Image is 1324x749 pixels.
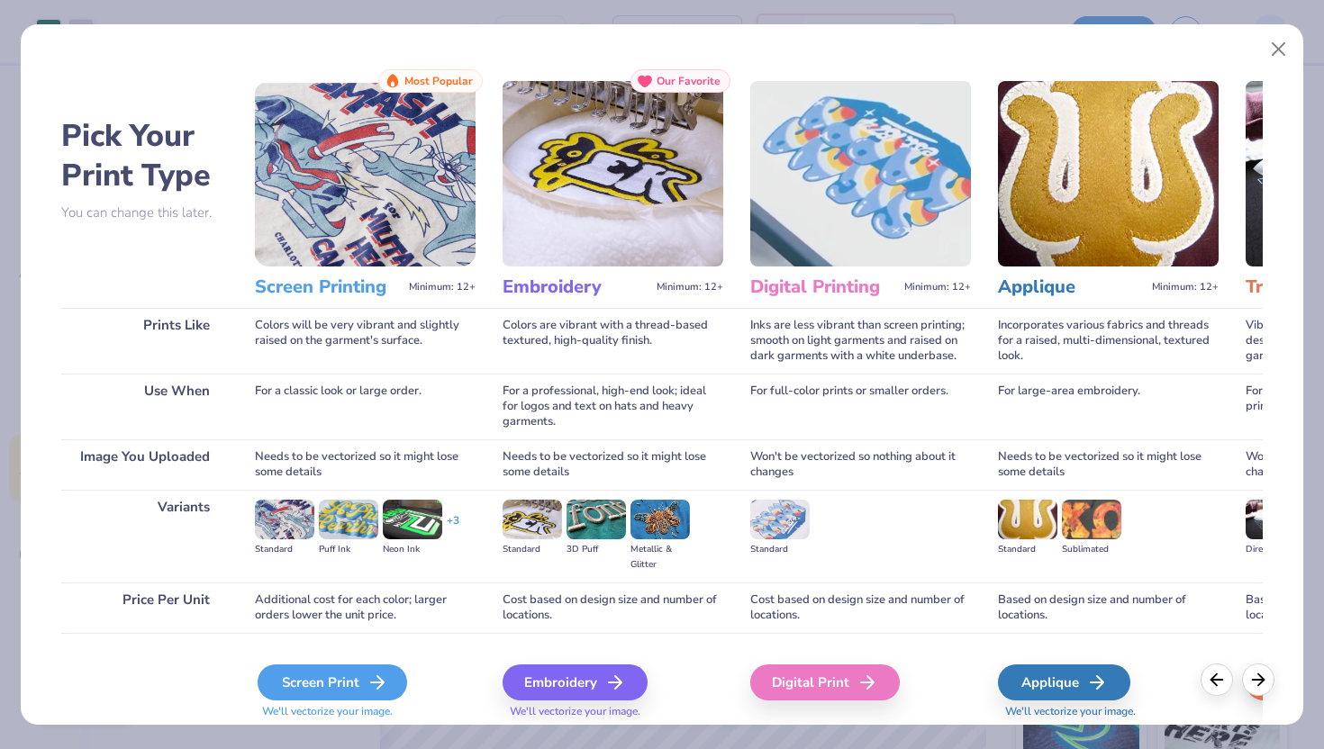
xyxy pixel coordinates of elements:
img: Standard [255,500,314,539]
div: For full-color prints or smaller orders. [750,374,971,439]
div: Sublimated [1062,542,1121,557]
h2: Pick Your Print Type [61,116,228,195]
div: Neon Ink [383,542,442,557]
div: 3D Puff [567,542,626,557]
span: We'll vectorize your image. [255,704,476,719]
div: Standard [503,542,562,557]
span: We'll vectorize your image. [503,704,723,719]
div: Won't be vectorized so nothing about it changes [750,439,971,490]
div: Price Per Unit [61,582,228,633]
div: Cost based on design size and number of locations. [503,582,723,633]
div: Needs to be vectorized so it might lose some details [998,439,1219,490]
img: Standard [503,500,562,539]
span: Minimum: 12+ [657,281,723,293]
div: + 3 [447,513,459,544]
img: Metallic & Glitter [630,500,690,539]
div: Incorporates various fabrics and threads for a raised, multi-dimensional, textured look. [998,308,1219,374]
h3: Applique [998,275,1145,299]
img: Standard [750,500,810,539]
div: Needs to be vectorized so it might lose some details [503,439,723,490]
img: Direct-to-film [1246,500,1305,539]
div: Direct-to-film [1246,542,1305,557]
img: Sublimated [1062,500,1121,539]
div: Metallic & Glitter [630,542,690,573]
div: Digital Print [750,664,900,700]
h3: Digital Printing [750,275,897,299]
img: Neon Ink [383,500,442,539]
span: We'll vectorize your image. [998,704,1219,719]
div: Use When [61,374,228,439]
img: Digital Printing [750,81,971,266]
img: Puff Ink [319,500,378,539]
div: Variants [61,490,228,582]
div: Image You Uploaded [61,439,228,490]
span: Most Popular [404,75,473,87]
div: Standard [750,542,810,557]
div: Standard [998,542,1057,557]
img: Standard [998,500,1057,539]
div: Embroidery [503,664,648,700]
img: Applique [998,81,1219,266]
div: Needs to be vectorized so it might lose some details [255,439,476,490]
img: Embroidery [503,81,723,266]
div: Standard [255,542,314,557]
span: Minimum: 12+ [904,281,971,293]
span: Our Favorite [657,75,721,87]
h3: Embroidery [503,275,649,299]
p: You can change this later. [61,205,228,221]
div: Puff Ink [319,542,378,557]
div: For large-area embroidery. [998,374,1219,439]
div: Colors are vibrant with a thread-based textured, high-quality finish. [503,308,723,374]
h3: Screen Printing [255,275,402,299]
img: 3D Puff [567,500,626,539]
div: Additional cost for each color; larger orders lower the unit price. [255,582,476,633]
div: Inks are less vibrant than screen printing; smooth on light garments and raised on dark garments ... [750,308,971,374]
div: Based on design size and number of locations. [998,582,1219,633]
div: Colors will be very vibrant and slightly raised on the garment's surface. [255,308,476,374]
div: For a professional, high-end look; ideal for logos and text on hats and heavy garments. [503,374,723,439]
div: Applique [998,664,1130,700]
div: Screen Print [258,664,407,700]
div: Cost based on design size and number of locations. [750,582,971,633]
img: Screen Printing [255,81,476,266]
span: Minimum: 12+ [409,281,476,293]
span: Minimum: 12+ [1152,281,1219,293]
button: Close [1262,32,1296,67]
div: Prints Like [61,308,228,374]
div: For a classic look or large order. [255,374,476,439]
